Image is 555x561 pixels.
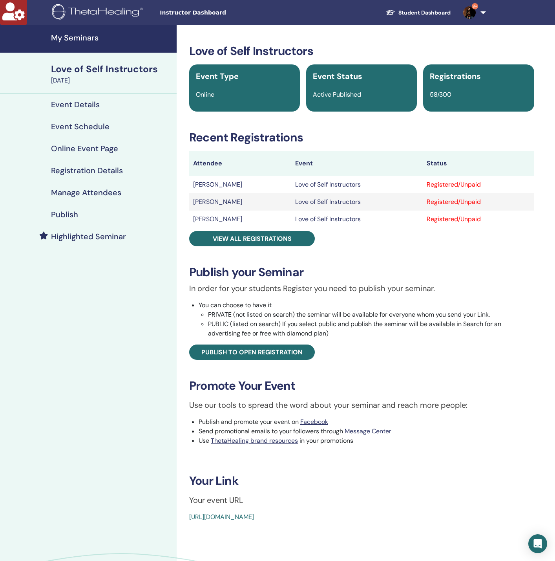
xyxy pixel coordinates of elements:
[291,211,423,228] td: Love of Self Instructors
[51,188,121,197] h4: Manage Attendees
[199,436,534,445] li: Use in your promotions
[189,399,534,411] p: Use our tools to spread the word about your seminar and reach more people:
[313,71,362,81] span: Event Status
[189,193,291,211] td: [PERSON_NAME]
[430,71,481,81] span: Registrations
[211,436,298,445] a: ThetaHealing brand resources
[196,90,214,99] span: Online
[51,210,78,219] h4: Publish
[427,197,530,207] div: Registered/Unpaid
[196,71,239,81] span: Event Type
[427,180,530,189] div: Registered/Unpaid
[199,301,534,338] li: You can choose to have it
[189,231,315,246] a: View all registrations
[345,427,391,435] a: Message Center
[189,345,315,360] a: Publish to open registration
[189,282,534,294] p: In order for your students Register you need to publish your seminar.
[51,100,100,109] h4: Event Details
[201,348,303,356] span: Publish to open registration
[291,176,423,193] td: Love of Self Instructors
[430,90,451,99] span: 58/300
[189,151,291,176] th: Attendee
[160,9,277,17] span: Instructor Dashboard
[189,44,534,58] h3: Love of Self Instructors
[472,3,478,9] span: 9+
[189,494,534,506] p: Your event URL
[208,310,534,319] li: PRIVATE (not listed on search) the seminar will be available for everyone whom you send your Link.
[51,76,172,85] div: [DATE]
[291,151,423,176] th: Event
[313,90,361,99] span: Active Published
[300,418,328,426] a: Facebook
[463,6,476,19] img: default.jpg
[189,379,534,393] h3: Promote Your Event
[51,122,110,131] h4: Event Schedule
[199,417,534,427] li: Publish and promote your event on
[51,166,123,175] h4: Registration Details
[189,176,291,193] td: [PERSON_NAME]
[423,151,534,176] th: Status
[386,9,395,16] img: graduation-cap-white.svg
[51,144,118,153] h4: Online Event Page
[380,5,457,20] a: Student Dashboard
[189,513,254,521] a: [URL][DOMAIN_NAME]
[189,211,291,228] td: [PERSON_NAME]
[51,232,126,241] h4: Highlighted Seminar
[46,62,177,85] a: Love of Self Instructors[DATE]
[427,214,530,224] div: Registered/Unpaid
[528,534,547,553] div: Open Intercom Messenger
[189,474,534,488] h3: Your Link
[52,4,146,22] img: logo.png
[208,319,534,338] li: PUBLIC (listed on search) If you select public and publish the seminar will be available in Searc...
[199,427,534,436] li: Send promotional emails to your followers through
[213,235,292,243] span: View all registrations
[189,265,534,279] h3: Publish your Seminar
[189,130,534,145] h3: Recent Registrations
[291,193,423,211] td: Love of Self Instructors
[51,33,172,42] h4: My Seminars
[51,62,172,76] div: Love of Self Instructors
